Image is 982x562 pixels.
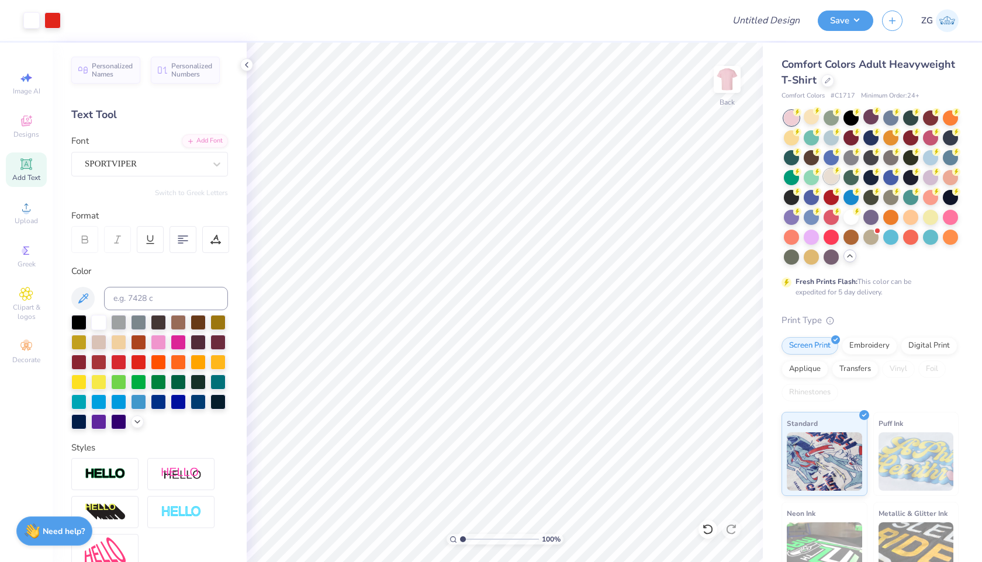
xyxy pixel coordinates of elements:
[13,130,39,139] span: Designs
[787,432,862,491] img: Standard
[818,11,873,31] button: Save
[787,507,815,519] span: Neon Ink
[71,107,228,123] div: Text Tool
[155,188,228,197] button: Switch to Greek Letters
[12,355,40,365] span: Decorate
[793,169,869,178] span: Fresh Prints Flash Color
[18,259,36,269] span: Greek
[85,503,126,522] img: 3d Illusion
[542,534,561,544] span: 100 %
[861,91,919,101] span: Minimum Order: 24 +
[6,303,47,321] span: Clipart & logos
[796,277,857,286] strong: Fresh Prints Flash:
[879,432,954,491] img: Puff Ink
[882,360,915,378] div: Vinyl
[71,265,228,278] div: Color
[921,14,933,27] span: ZG
[936,9,959,32] img: Zariyah Gilliam
[787,417,818,429] span: Standard
[71,209,229,223] div: Format
[918,360,946,378] div: Foil
[161,467,202,481] img: Shadow
[85,467,126,481] img: Stroke
[879,417,903,429] span: Puff Ink
[71,441,228,455] div: Styles
[786,155,879,182] div: Red
[161,505,202,519] img: Negative Space
[723,9,809,32] input: Untitled Design
[782,360,828,378] div: Applique
[921,9,959,32] a: ZG
[71,134,89,148] label: Font
[13,86,40,96] span: Image AI
[92,62,133,78] span: Personalized Names
[104,287,228,310] input: e.g. 7428 c
[782,337,838,355] div: Screen Print
[782,384,838,401] div: Rhinestones
[831,91,855,101] span: # C1717
[720,97,735,107] div: Back
[715,68,739,91] img: Back
[842,337,897,355] div: Embroidery
[782,314,959,327] div: Print Type
[171,62,213,78] span: Personalized Numbers
[901,337,957,355] div: Digital Print
[879,507,948,519] span: Metallic & Glitter Ink
[782,91,825,101] span: Comfort Colors
[832,360,879,378] div: Transfers
[15,216,38,226] span: Upload
[782,57,955,87] span: Comfort Colors Adult Heavyweight T-Shirt
[12,173,40,182] span: Add Text
[796,276,939,297] div: This color can be expedited for 5 day delivery.
[43,526,85,537] strong: Need help?
[182,134,228,148] div: Add Font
